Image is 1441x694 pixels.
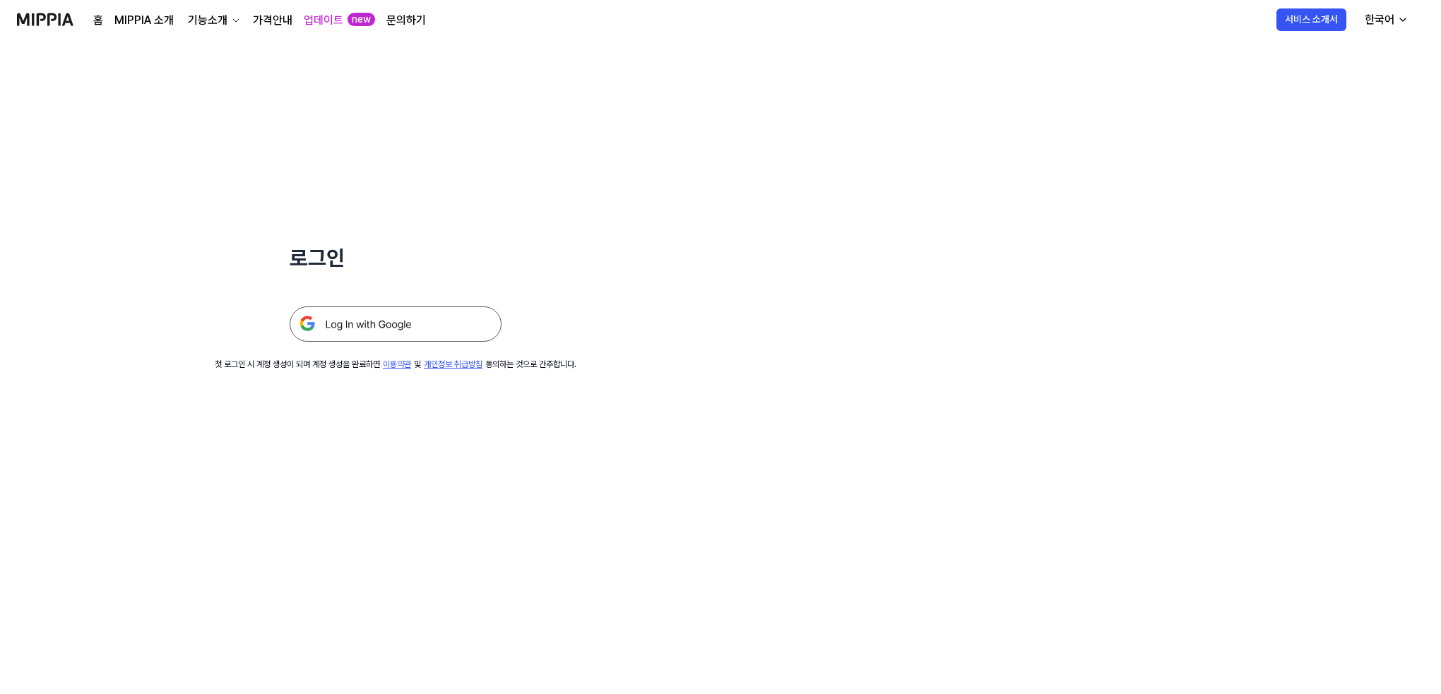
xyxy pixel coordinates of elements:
[1276,8,1346,31] button: 서비스 소개서
[215,359,576,371] div: 첫 로그인 시 계정 생성이 되며 계정 생성을 완료하면 및 동의하는 것으로 간주합니다.
[424,359,482,369] a: 개인정보 취급방침
[185,12,242,29] button: 기능소개
[114,12,174,29] a: MIPPIA 소개
[1353,6,1417,34] button: 한국어
[386,12,426,29] a: 문의하기
[290,243,502,273] h1: 로그인
[1362,11,1397,28] div: 한국어
[185,12,230,29] div: 기능소개
[383,359,411,369] a: 이용약관
[304,12,343,29] a: 업데이트
[348,13,375,27] div: new
[290,306,502,342] img: 구글 로그인 버튼
[253,12,292,29] a: 가격안내
[93,12,103,29] a: 홈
